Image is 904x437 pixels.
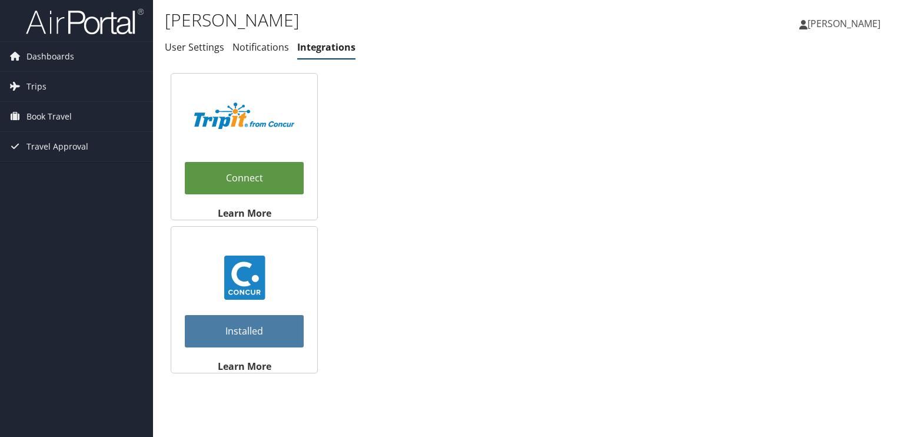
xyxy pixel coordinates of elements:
strong: Learn More [218,207,271,220]
strong: Learn More [218,360,271,373]
a: User Settings [165,41,224,54]
img: TripIt_Logo_Color_SOHP.png [194,102,294,129]
a: Integrations [297,41,355,54]
img: concur_23.png [222,256,267,300]
img: airportal-logo.png [26,8,144,35]
a: Connect [185,162,304,194]
a: Installed [185,315,304,347]
a: Notifications [232,41,289,54]
span: Book Travel [26,102,72,131]
span: Dashboards [26,42,74,71]
span: Trips [26,72,46,101]
a: [PERSON_NAME] [799,6,892,41]
h1: [PERSON_NAME] [165,8,650,32]
span: Travel Approval [26,132,88,161]
span: [PERSON_NAME] [807,17,880,30]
